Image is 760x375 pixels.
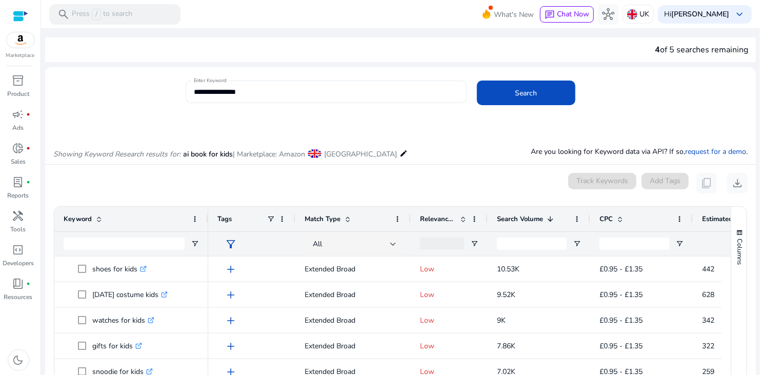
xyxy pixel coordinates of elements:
[735,239,744,265] span: Columns
[225,314,237,327] span: add
[11,225,26,234] p: Tools
[497,315,506,325] span: 9K
[733,8,746,21] span: keyboard_arrow_down
[27,180,31,184] span: fiber_manual_record
[664,11,729,18] p: Hi
[64,238,185,250] input: Keyword Filter Input
[233,149,305,159] span: | Marketplace: Amazon
[92,9,101,20] span: /
[64,214,92,224] span: Keyword
[12,278,25,290] span: book_4
[470,240,478,248] button: Open Filter Menu
[305,259,402,280] p: Extended Broad
[225,238,237,250] span: filter_alt
[557,9,589,19] span: Chat Now
[305,335,402,357] p: Extended Broad
[598,4,618,25] button: hub
[599,214,613,224] span: CPC
[599,315,643,325] span: £0.95 - £1.35
[305,310,402,331] p: Extended Broad
[540,6,594,23] button: chatChat Now
[655,44,748,56] div: of 5 searches remaining
[92,259,147,280] p: shoes for kids
[27,112,31,116] span: fiber_manual_record
[599,341,643,351] span: £0.95 - £1.35
[399,147,408,160] mat-icon: edit
[217,214,232,224] span: Tags
[92,284,168,305] p: [DATE] costume kids
[420,214,456,224] span: Relevance Score
[191,240,199,248] button: Open Filter Menu
[420,310,478,331] p: Low
[12,74,25,87] span: inventory_2
[731,177,744,189] span: download
[531,146,748,157] p: Are you looking for Keyword data via API? If so, .
[194,77,227,84] mat-label: Enter Keyword
[497,214,543,224] span: Search Volume
[727,173,748,193] button: download
[12,142,25,154] span: donut_small
[627,9,637,19] img: uk.svg
[324,149,397,159] span: [GEOGRAPHIC_DATA]
[573,240,581,248] button: Open Filter Menu
[7,89,29,98] p: Product
[92,310,154,331] p: watches for kids
[12,354,25,366] span: dark_mode
[305,284,402,305] p: Extended Broad
[497,290,515,300] span: 9.52K
[702,315,714,325] span: 342
[7,32,34,48] img: amazon.svg
[183,149,233,159] span: ai book for kids
[3,259,34,268] p: Developers
[545,10,555,20] span: chat
[12,210,25,222] span: handyman
[702,264,714,274] span: 442
[702,341,714,351] span: 322
[602,8,614,21] span: hub
[675,240,684,248] button: Open Filter Menu
[477,81,575,105] button: Search
[420,284,478,305] p: Low
[53,149,181,159] i: Showing Keyword Research results for:
[6,52,35,60] p: Marketplace
[515,88,537,98] span: Search
[599,290,643,300] span: £0.95 - £1.35
[225,263,237,275] span: add
[494,6,534,24] span: What's New
[599,238,669,250] input: CPC Filter Input
[12,108,25,121] span: campaign
[639,5,649,23] p: UK
[305,214,341,224] span: Match Type
[497,341,515,351] span: 7.86K
[225,289,237,301] span: add
[685,147,746,156] a: request for a demo
[671,9,729,19] b: [PERSON_NAME]
[11,157,26,166] p: Sales
[12,244,25,256] span: code_blocks
[4,292,33,302] p: Resources
[420,335,478,357] p: Low
[497,264,519,274] span: 10.53K
[13,123,24,132] p: Ads
[420,259,478,280] p: Low
[702,290,714,300] span: 628
[497,238,567,250] input: Search Volume Filter Input
[599,264,643,274] span: £0.95 - £1.35
[92,335,142,357] p: gifts for kids
[12,176,25,188] span: lab_profile
[57,8,70,21] span: search
[313,239,322,249] span: All
[225,340,237,352] span: add
[655,44,660,55] span: 4
[27,282,31,286] span: fiber_manual_record
[27,146,31,150] span: fiber_manual_record
[8,191,29,200] p: Reports
[72,9,132,20] p: Press to search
